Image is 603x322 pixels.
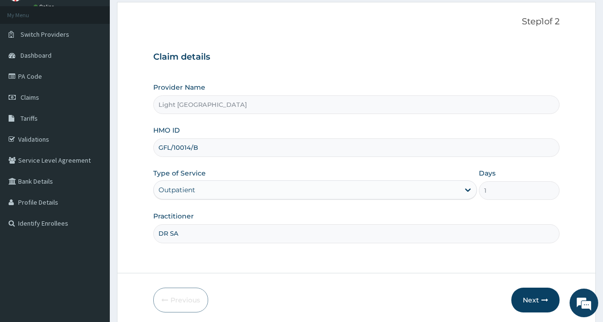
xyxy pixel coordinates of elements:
[153,168,206,178] label: Type of Service
[50,53,160,66] div: Chat with us now
[55,99,132,195] span: We're online!
[5,218,182,251] textarea: Type your message and hit 'Enter'
[153,138,560,157] input: Enter HMO ID
[21,114,38,123] span: Tariffs
[157,5,180,28] div: Minimize live chat window
[479,168,496,178] label: Days
[21,30,69,39] span: Switch Providers
[18,48,39,72] img: d_794563401_company_1708531726252_794563401
[153,211,194,221] label: Practitioner
[153,288,208,312] button: Previous
[511,288,560,312] button: Next
[159,185,195,195] div: Outpatient
[153,52,560,62] h3: Claim details
[153,83,205,92] label: Provider Name
[21,51,52,60] span: Dashboard
[153,125,180,135] label: HMO ID
[153,224,560,243] input: Enter Name
[33,3,56,10] a: Online
[153,17,560,27] p: Step 1 of 2
[21,93,39,102] span: Claims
